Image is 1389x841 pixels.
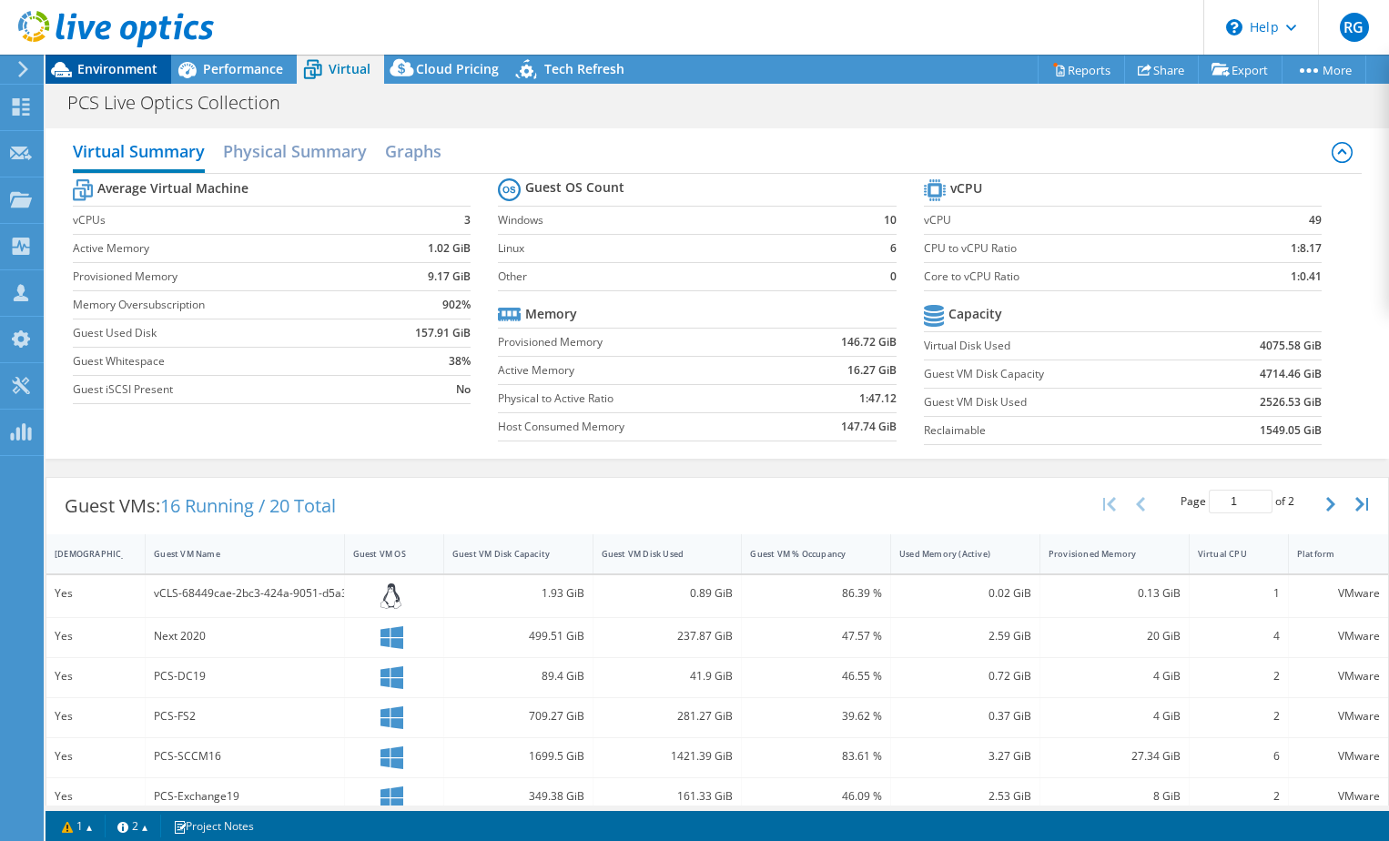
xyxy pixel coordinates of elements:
[1260,393,1322,411] b: 2526.53 GiB
[841,418,897,436] b: 147.74 GiB
[154,746,335,766] div: PCS-SCCM16
[602,583,734,603] div: 0.89 GiB
[55,786,137,806] div: Yes
[77,60,157,77] span: Environment
[948,305,1002,323] b: Capacity
[602,706,734,726] div: 281.27 GiB
[73,380,376,399] label: Guest iSCSI Present
[452,786,584,806] div: 349.38 GiB
[544,60,624,77] span: Tech Refresh
[1260,365,1322,383] b: 4714.46 GiB
[924,421,1193,440] label: Reclaimable
[203,60,283,77] span: Performance
[1198,56,1283,84] a: Export
[1049,706,1181,726] div: 4 GiB
[1297,666,1380,686] div: VMware
[899,666,1031,686] div: 0.72 GiB
[1297,706,1380,726] div: VMware
[73,352,376,370] label: Guest Whitespace
[1282,56,1366,84] a: More
[899,583,1031,603] div: 0.02 GiB
[750,626,882,646] div: 47.57 %
[1291,268,1322,286] b: 1:0.41
[154,786,335,806] div: PCS-Exchange19
[1181,490,1294,513] span: Page of
[890,268,897,286] b: 0
[452,706,584,726] div: 709.27 GiB
[223,133,367,169] h2: Physical Summary
[1297,626,1380,646] div: VMware
[498,268,860,286] label: Other
[924,239,1232,258] label: CPU to vCPU Ratio
[1297,583,1380,603] div: VMware
[1049,626,1181,646] div: 20 GiB
[498,211,860,229] label: Windows
[416,60,499,77] span: Cloud Pricing
[924,268,1232,286] label: Core to vCPU Ratio
[55,583,137,603] div: Yes
[1198,626,1280,646] div: 4
[1049,786,1181,806] div: 8 GiB
[899,706,1031,726] div: 0.37 GiB
[456,380,471,399] b: No
[750,583,882,603] div: 86.39 %
[1198,666,1280,686] div: 2
[59,93,309,113] h1: PCS Live Optics Collection
[154,706,335,726] div: PCS-FS2
[160,815,267,837] a: Project Notes
[602,548,712,560] div: Guest VM Disk Used
[525,178,624,197] b: Guest OS Count
[452,583,584,603] div: 1.93 GiB
[1198,786,1280,806] div: 2
[353,548,413,560] div: Guest VM OS
[890,239,897,258] b: 6
[1297,786,1380,806] div: VMware
[498,361,780,380] label: Active Memory
[525,305,577,323] b: Memory
[899,786,1031,806] div: 2.53 GiB
[602,626,734,646] div: 237.87 GiB
[97,179,248,198] b: Average Virtual Machine
[428,268,471,286] b: 9.17 GiB
[750,548,860,560] div: Guest VM % Occupancy
[55,666,137,686] div: Yes
[452,666,584,686] div: 89.4 GiB
[1260,421,1322,440] b: 1549.05 GiB
[847,361,897,380] b: 16.27 GiB
[1226,19,1242,35] svg: \n
[899,548,1009,560] div: Used Memory (Active)
[1198,583,1280,603] div: 1
[73,133,205,173] h2: Virtual Summary
[1049,548,1159,560] div: Provisioned Memory
[452,626,584,646] div: 499.51 GiB
[899,746,1031,766] div: 3.27 GiB
[899,626,1031,646] div: 2.59 GiB
[498,390,780,408] label: Physical to Active Ratio
[859,390,897,408] b: 1:47.12
[1309,211,1322,229] b: 49
[464,211,471,229] b: 3
[750,786,882,806] div: 46.09 %
[924,365,1193,383] label: Guest VM Disk Capacity
[1198,548,1258,560] div: Virtual CPU
[1049,746,1181,766] div: 27.34 GiB
[1297,548,1358,560] div: Platform
[428,239,471,258] b: 1.02 GiB
[1297,746,1380,766] div: VMware
[442,296,471,314] b: 902%
[1288,493,1294,509] span: 2
[73,268,376,286] label: Provisioned Memory
[602,746,734,766] div: 1421.39 GiB
[1049,666,1181,686] div: 4 GiB
[750,706,882,726] div: 39.62 %
[73,324,376,342] label: Guest Used Disk
[329,60,370,77] span: Virtual
[452,548,563,560] div: Guest VM Disk Capacity
[49,815,106,837] a: 1
[385,133,441,169] h2: Graphs
[73,239,376,258] label: Active Memory
[841,333,897,351] b: 146.72 GiB
[602,666,734,686] div: 41.9 GiB
[452,746,584,766] div: 1699.5 GiB
[449,352,471,370] b: 38%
